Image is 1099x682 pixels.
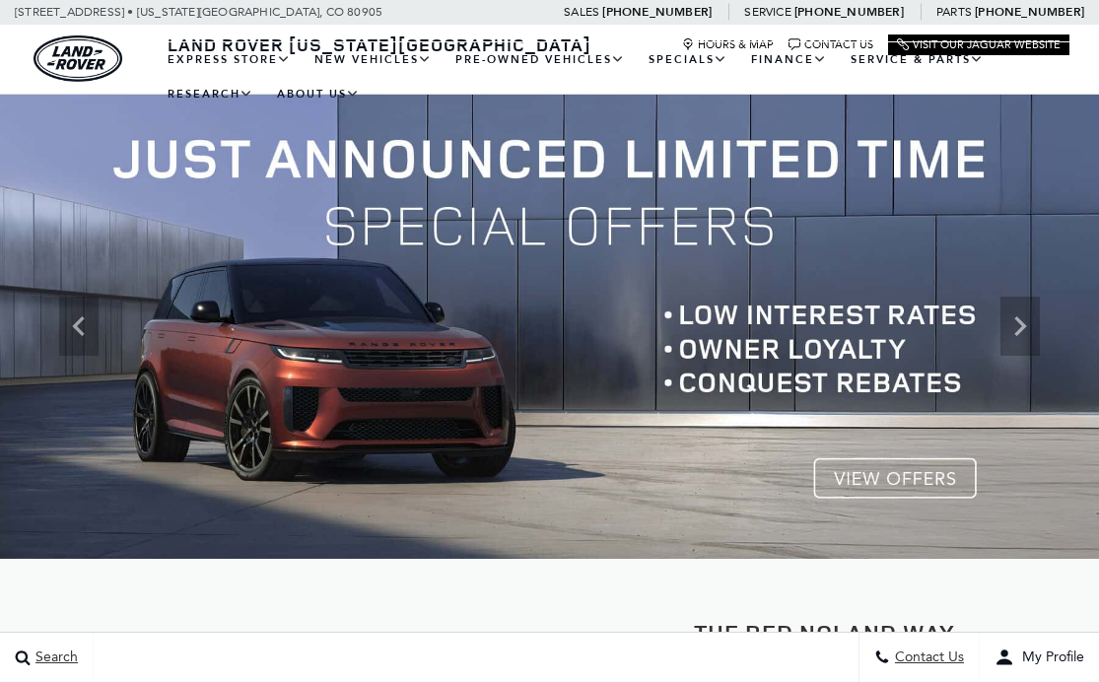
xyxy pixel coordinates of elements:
[637,42,739,77] a: Specials
[34,35,122,82] img: Land Rover
[34,35,122,82] a: land-rover
[602,4,712,20] a: [PHONE_NUMBER]
[1014,649,1084,666] span: My Profile
[564,5,599,19] span: Sales
[839,42,996,77] a: Service & Parts
[303,42,444,77] a: New Vehicles
[265,77,372,111] a: About Us
[739,42,839,77] a: Finance
[565,620,1085,646] h2: The Red Noland Way
[794,4,904,20] a: [PHONE_NUMBER]
[682,38,774,51] a: Hours & Map
[936,5,972,19] span: Parts
[890,649,964,666] span: Contact Us
[156,77,265,111] a: Research
[789,38,873,51] a: Contact Us
[897,38,1061,51] a: Visit Our Jaguar Website
[31,649,78,666] span: Search
[156,33,603,56] a: Land Rover [US_STATE][GEOGRAPHIC_DATA]
[15,5,382,19] a: [STREET_ADDRESS] • [US_STATE][GEOGRAPHIC_DATA], CO 80905
[975,4,1084,20] a: [PHONE_NUMBER]
[444,42,637,77] a: Pre-Owned Vehicles
[744,5,790,19] span: Service
[168,33,591,56] span: Land Rover [US_STATE][GEOGRAPHIC_DATA]
[980,633,1099,682] button: user-profile-menu
[156,42,1069,111] nav: Main Navigation
[156,42,303,77] a: EXPRESS STORE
